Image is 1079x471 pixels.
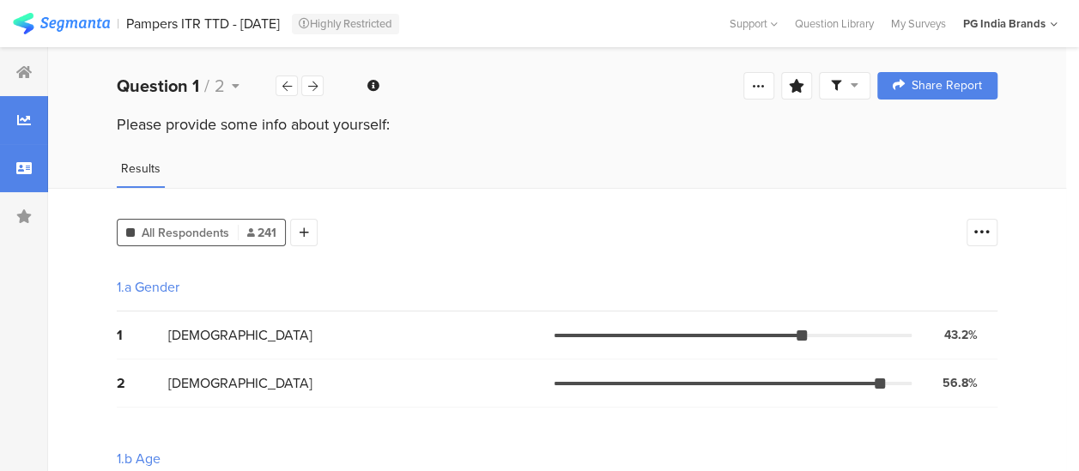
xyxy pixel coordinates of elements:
div: Please provide some info about yourself: [117,113,997,136]
div: | [117,14,119,33]
div: 1.a Gender [117,277,179,297]
div: Support [730,10,778,37]
span: [DEMOGRAPHIC_DATA] [168,373,312,393]
span: All Respondents [142,224,229,242]
span: [DEMOGRAPHIC_DATA] [168,325,312,345]
span: 2 [215,73,225,99]
div: 1.b Age [117,449,161,468]
span: / [204,73,209,99]
b: Question 1 [117,73,199,99]
div: 43.2% [944,326,978,344]
img: segmanta logo [13,13,110,34]
a: My Surveys [882,15,955,32]
a: Question Library [786,15,882,32]
div: Highly Restricted [292,14,399,34]
div: 56.8% [943,374,978,392]
div: PG India Brands [963,15,1046,32]
div: 1 [117,325,168,345]
span: Results [121,160,161,178]
span: 241 [247,224,276,242]
div: Pampers ITR TTD - [DATE] [126,15,280,32]
span: Share Report [912,80,982,92]
div: 2 [117,373,168,393]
